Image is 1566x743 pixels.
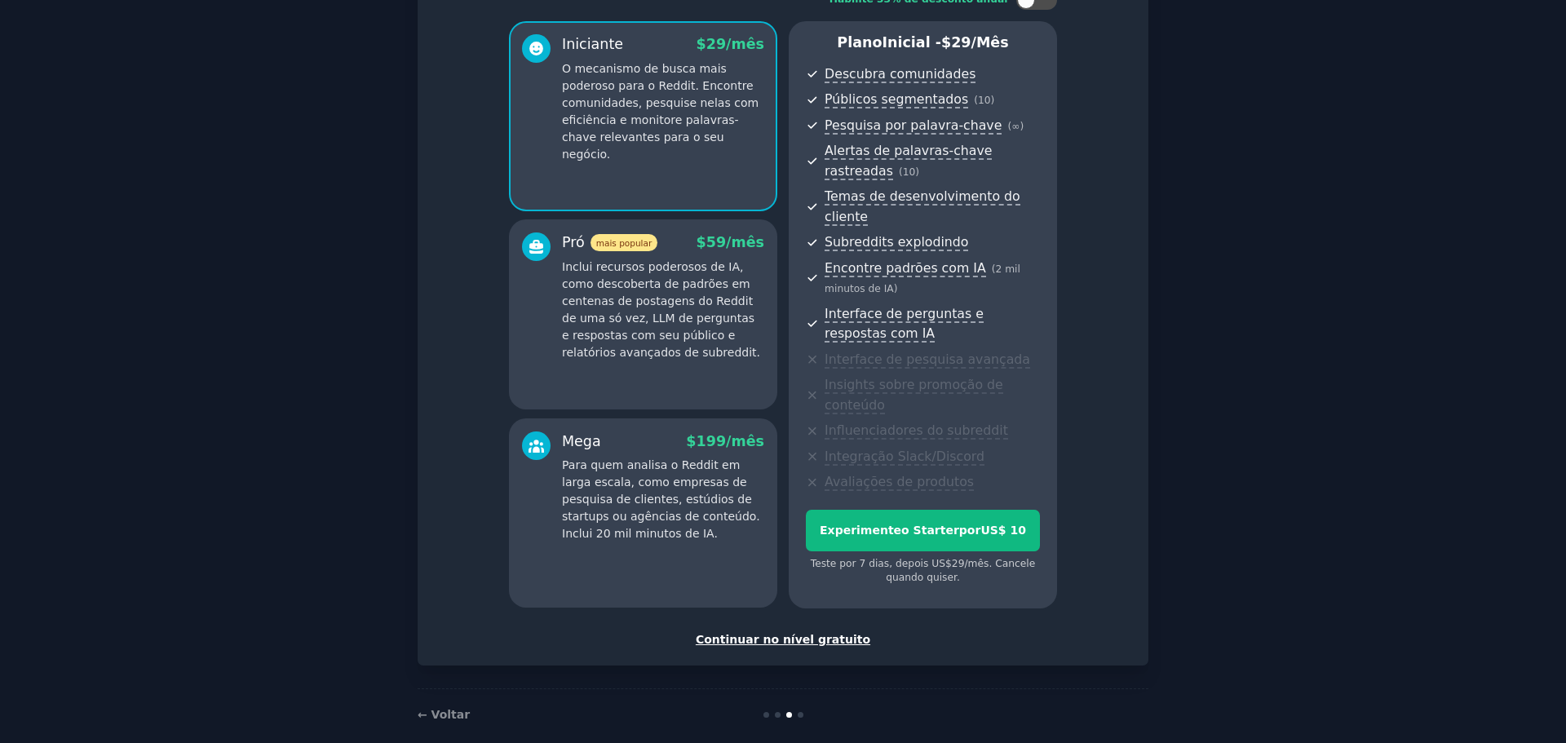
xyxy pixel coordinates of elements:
[837,34,882,51] font: Plano
[974,95,978,106] font: (
[697,433,727,449] font: 199
[806,510,1040,551] button: Experimenteo StarterporUS$ 10
[596,238,652,248] font: mais popular
[825,234,968,250] font: Subreddits explodindo
[825,474,974,489] font: Avaliações de produtos
[706,234,726,250] font: 59
[825,352,1030,367] font: Interface de pesquisa avançada
[811,558,890,569] font: Teste por 7 dias
[959,524,981,537] font: por
[825,66,975,82] font: Descubra comunidades
[820,524,901,537] font: Experimente
[825,422,1008,438] font: Influenciadores do subreddit
[562,433,601,449] font: Mega
[882,34,941,51] font: Inicial -
[697,234,706,250] font: $
[825,263,1020,295] font: 2 mil minutos de IA
[418,708,470,721] a: ← Voltar
[825,143,992,179] font: Alertas de palavras-chave rastreadas
[726,433,764,449] font: /mês
[726,234,764,250] font: /mês
[978,95,991,106] font: 10
[992,263,996,275] font: (
[825,377,1003,413] font: Insights sobre promoção de conteúdo
[980,524,1026,537] font: US$ 10
[894,283,898,294] font: )
[697,36,706,52] font: $
[825,260,986,276] font: Encontre padrões com IA
[825,306,984,342] font: Interface de perguntas e respostas com IA
[964,558,989,569] font: /mês
[889,558,952,569] font: , depois US$
[915,166,919,178] font: )
[951,34,971,51] font: 29
[686,433,696,449] font: $
[562,260,760,359] font: Inclui recursos poderosos de IA, como descoberta de padrões em centenas de postagens do Reddit de...
[901,524,959,537] font: o Starter
[825,188,1020,224] font: Temas de desenvolvimento do cliente
[991,95,995,106] font: )
[825,449,984,464] font: Integração Slack/Discord
[971,34,1009,51] font: /mês
[1011,121,1020,132] font: ∞
[706,36,726,52] font: 29
[696,633,870,646] font: Continuar no nível gratuito
[562,458,760,540] font: Para quem analisa o Reddit em larga escala, como empresas de pesquisa de clientes, estúdios de st...
[726,36,764,52] font: /mês
[825,91,968,107] font: Públicos segmentados
[562,36,623,52] font: Iniciante
[1020,121,1024,132] font: )
[562,234,585,250] font: Pró
[941,34,951,51] font: $
[825,117,1002,133] font: Pesquisa por palavra-chave
[1007,121,1011,132] font: (
[562,62,759,161] font: O mecanismo de busca mais poderoso para o Reddit. Encontre comunidades, pesquise nelas com eficiê...
[899,166,903,178] font: (
[903,166,916,178] font: 10
[952,558,965,569] font: 29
